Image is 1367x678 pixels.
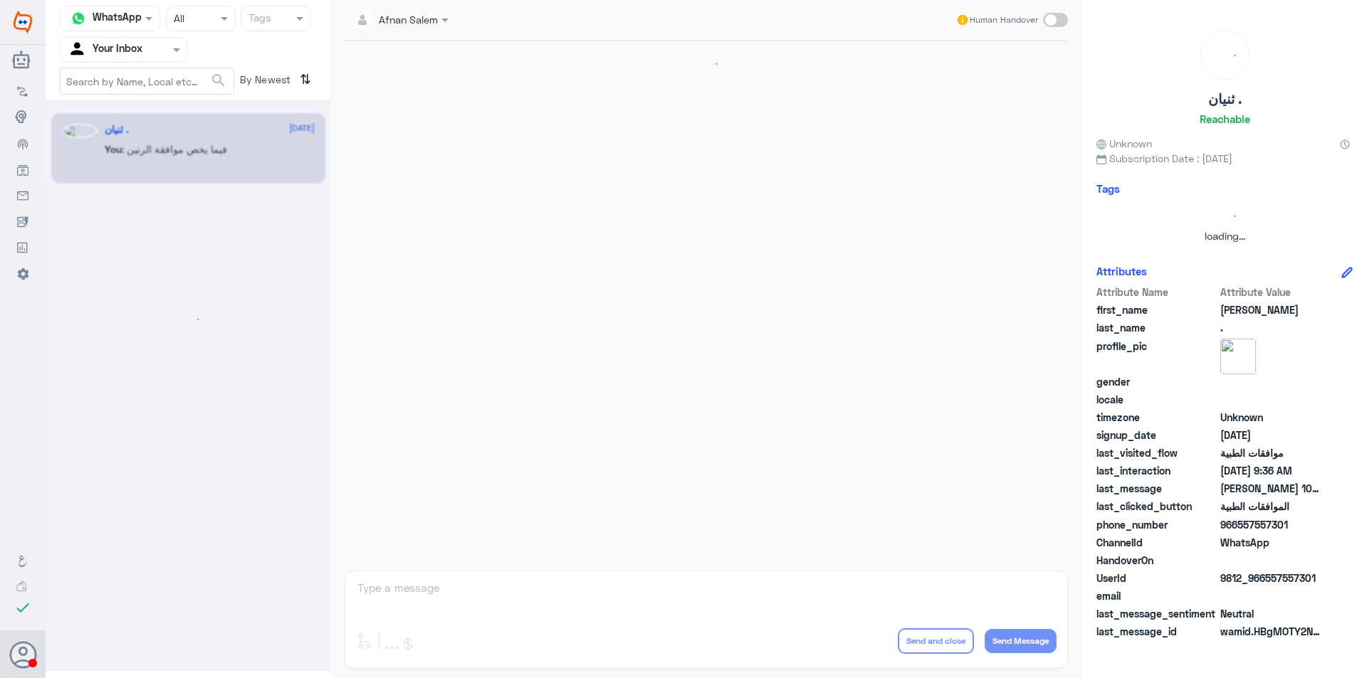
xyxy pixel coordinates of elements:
[1096,320,1217,335] span: last_name
[1096,265,1147,277] h6: Attributes
[1220,320,1324,335] span: .
[1220,410,1324,425] span: Unknown
[1220,606,1324,621] span: 0
[1220,428,1324,443] span: 2025-05-03T12:09:53.902Z
[1096,445,1217,460] span: last_visited_flow
[1220,481,1324,496] span: ثنيان العتيبي 1088628878 0557557301 المطلوب : اشعة رنين مغناطيسي
[1220,535,1324,550] span: 2
[1096,339,1217,371] span: profile_pic
[1096,410,1217,425] span: timezone
[246,10,271,28] div: Tags
[1096,571,1217,586] span: UserId
[1200,112,1250,125] h6: Reachable
[1220,463,1324,478] span: 2025-07-20T06:36:15.936Z
[68,39,89,60] img: yourInbox.svg
[1096,624,1217,639] span: last_message_id
[1204,35,1245,76] div: loading...
[234,68,294,96] span: By Newest
[68,8,89,29] img: whatsapp.png
[176,307,201,332] div: loading...
[210,69,227,92] button: search
[1220,392,1324,407] span: null
[1096,285,1217,300] span: Attribute Name
[898,628,974,654] button: Send and close
[1205,230,1245,242] span: loading...
[1096,588,1217,603] span: email
[1096,535,1217,550] span: ChannelId
[1220,624,1324,639] span: wamid.HBgMOTY2NTU3NTU3MzAxFQIAEhgUM0FFQzI0QjQxOEMzRUE2RThDM0UA
[1096,151,1353,166] span: Subscription Date : [DATE]
[1208,91,1242,107] h5: ثنيان .
[1220,553,1324,568] span: null
[1096,463,1217,478] span: last_interaction
[1096,136,1152,151] span: Unknown
[1100,203,1349,228] div: loading...
[1096,553,1217,568] span: HandoverOn
[9,641,36,668] button: Avatar
[1220,499,1324,514] span: الموافقات الطبية
[1096,182,1120,195] h6: Tags
[1096,481,1217,496] span: last_message
[348,51,1064,76] div: loading...
[14,599,31,616] i: check
[1096,392,1217,407] span: locale
[1220,374,1324,389] span: null
[1220,517,1324,532] span: 966557557301
[61,68,234,94] input: Search by Name, Local etc…
[1096,428,1217,443] span: signup_date
[1220,445,1324,460] span: موافقات الطبية
[210,72,227,89] span: search
[1220,302,1324,317] span: ثنيان
[14,11,32,33] img: Widebot Logo
[1096,374,1217,389] span: gender
[300,68,311,91] i: ⇅
[970,14,1038,26] span: Human Handover
[1096,302,1217,317] span: first_name
[985,629,1057,653] button: Send Message
[1220,571,1324,586] span: 9812_966557557301
[1096,606,1217,621] span: last_message_sentiment
[1220,588,1324,603] span: null
[1096,517,1217,532] span: phone_number
[1220,285,1324,300] span: Attribute Value
[1220,339,1256,374] img: picture
[1096,499,1217,514] span: last_clicked_button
